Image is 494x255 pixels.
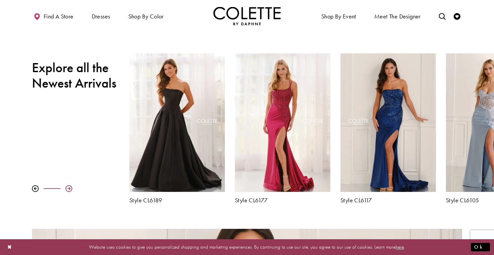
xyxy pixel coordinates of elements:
[32,60,119,91] h2: Explore all the Newest Arrivals
[437,7,447,25] a: Toggle search
[452,7,462,25] a: Check Wishlist
[129,53,225,192] a: Visit Colette by Daphne Style No. CL6189 Page
[32,7,75,25] a: Find a store
[230,48,335,209] div: Colette by Daphne Style No. CL6177
[128,13,164,20] span: Shop by color
[127,7,165,25] span: Shop by color
[92,13,110,20] span: Dresses
[90,7,112,25] span: Dresses
[340,53,436,192] a: Visit Colette by Daphne Style No. CL6117 Page
[321,13,356,20] span: Shop By Event
[235,53,330,192] a: Visit Colette by Daphne Style No. CL6177 Page
[235,197,330,204] a: Style CL6177
[44,13,74,20] span: Find a store
[213,7,281,25] a: Visit Home Page
[374,13,421,20] span: Meet the designer
[213,7,281,25] img: Colette by Daphne
[340,197,436,204] a: Style CL6117
[129,197,225,204] a: Style CL6189
[471,243,490,251] button: Submit Dialog
[396,244,404,250] a: here
[335,48,441,209] div: Colette by Daphne Style No. CL6117
[373,7,422,25] a: Meet the designer
[48,243,446,252] p: Website uses cookies to give you personalized shopping and marketing experiences. By continuing t...
[4,241,15,253] button: Close Dialog
[124,48,230,209] div: Colette by Daphne Style No. CL6189
[320,7,358,25] span: Shop By Event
